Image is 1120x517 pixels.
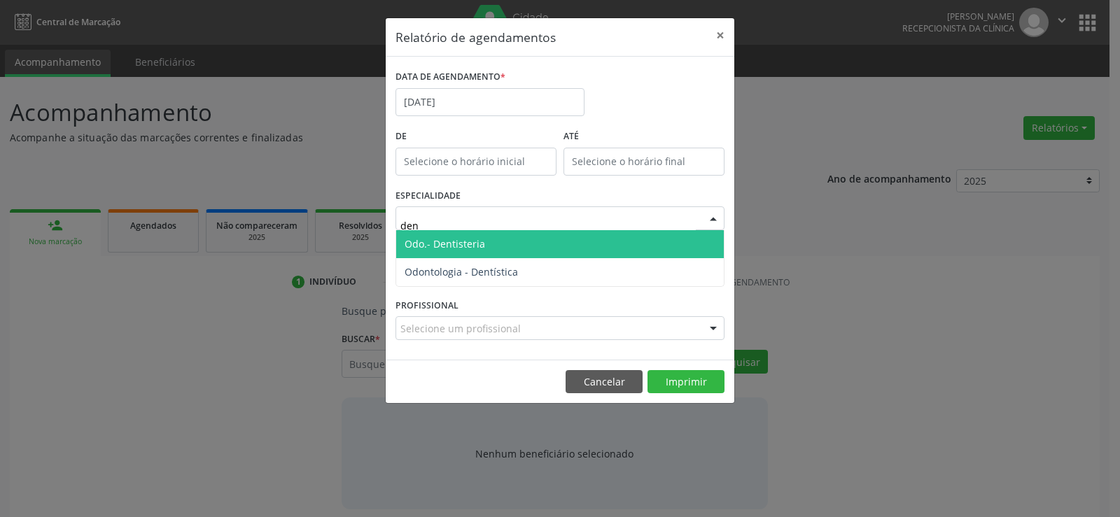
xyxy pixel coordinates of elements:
[395,295,458,316] label: PROFISSIONAL
[395,185,461,207] label: ESPECIALIDADE
[395,148,556,176] input: Selecione o horário inicial
[400,321,521,336] span: Selecione um profissional
[395,126,556,148] label: De
[405,237,485,250] span: Odo.- Dentisteria
[706,18,734,52] button: Close
[647,370,724,394] button: Imprimir
[563,126,724,148] label: ATÉ
[395,28,556,46] h5: Relatório de agendamentos
[563,148,724,176] input: Selecione o horário final
[395,88,584,116] input: Selecione uma data ou intervalo
[405,265,518,278] span: Odontologia - Dentística
[566,370,643,394] button: Cancelar
[395,66,505,88] label: DATA DE AGENDAMENTO
[400,211,696,239] input: Seleciona uma especialidade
